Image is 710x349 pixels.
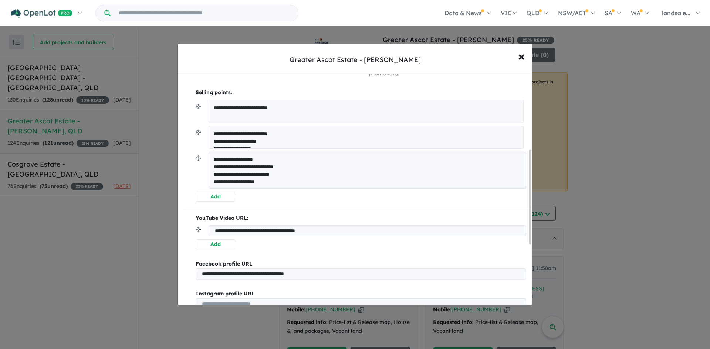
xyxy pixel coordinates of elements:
[196,104,201,109] img: drag.svg
[196,239,235,249] button: Add
[196,88,526,97] p: Selling points:
[196,155,201,161] img: drag.svg
[112,5,297,21] input: Try estate name, suburb, builder or developer
[518,48,525,64] span: ×
[290,55,421,65] div: Greater Ascot Estate - [PERSON_NAME]
[196,260,253,267] b: Facebook profile URL
[662,9,690,17] span: landsale...
[196,290,255,297] b: Instagram profile URL
[196,192,235,202] button: Add
[196,227,201,232] img: drag.svg
[11,9,72,18] img: Openlot PRO Logo White
[196,130,201,135] img: drag.svg
[196,214,526,223] p: YouTube Video URL:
